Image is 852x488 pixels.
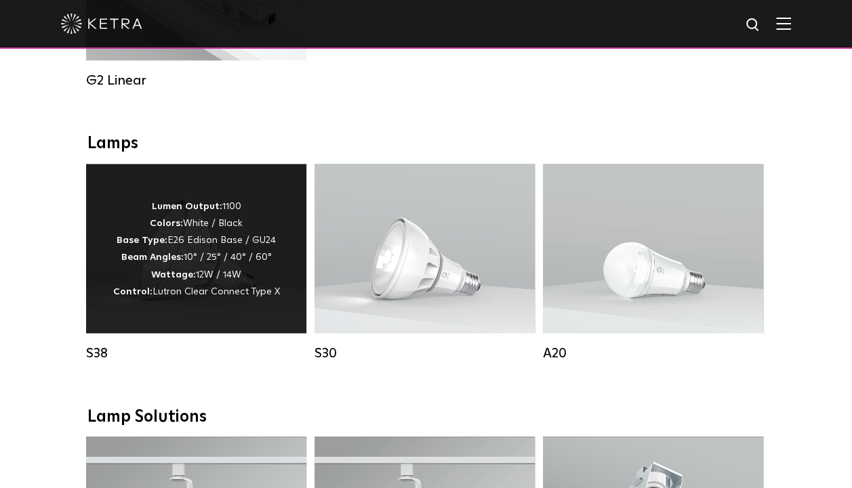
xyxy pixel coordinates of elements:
a: S38 Lumen Output:1100Colors:White / BlackBase Type:E26 Edison Base / GU24Beam Angles:10° / 25° / ... [86,164,306,361]
img: Hamburger%20Nav.svg [776,17,791,30]
div: A20 [543,345,763,361]
span: Lutron Clear Connect Type X [153,287,280,296]
a: S30 Lumen Output:1100Colors:White / BlackBase Type:E26 Edison Base / GU24Beam Angles:15° / 25° / ... [315,164,535,361]
a: A20 Lumen Output:600 / 800Colors:White / BlackBase Type:E26 Edison Base / GU24Beam Angles:Omni-Di... [543,164,763,361]
div: S38 [86,345,306,361]
div: Lamp Solutions [87,407,765,426]
img: ketra-logo-2019-white [61,14,142,34]
strong: Lumen Output: [152,202,222,211]
div: S30 [315,345,535,361]
strong: Base Type: [117,236,167,245]
p: 1100 White / Black E26 Edison Base / GU24 10° / 25° / 40° / 60° 12W / 14W [113,198,280,301]
div: Lamps [87,134,765,154]
strong: Wattage: [151,270,196,280]
strong: Colors: [150,219,183,228]
strong: Control: [113,287,153,296]
strong: Beam Angles: [121,252,184,262]
div: G2 Linear [86,72,306,89]
img: search icon [745,17,762,34]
